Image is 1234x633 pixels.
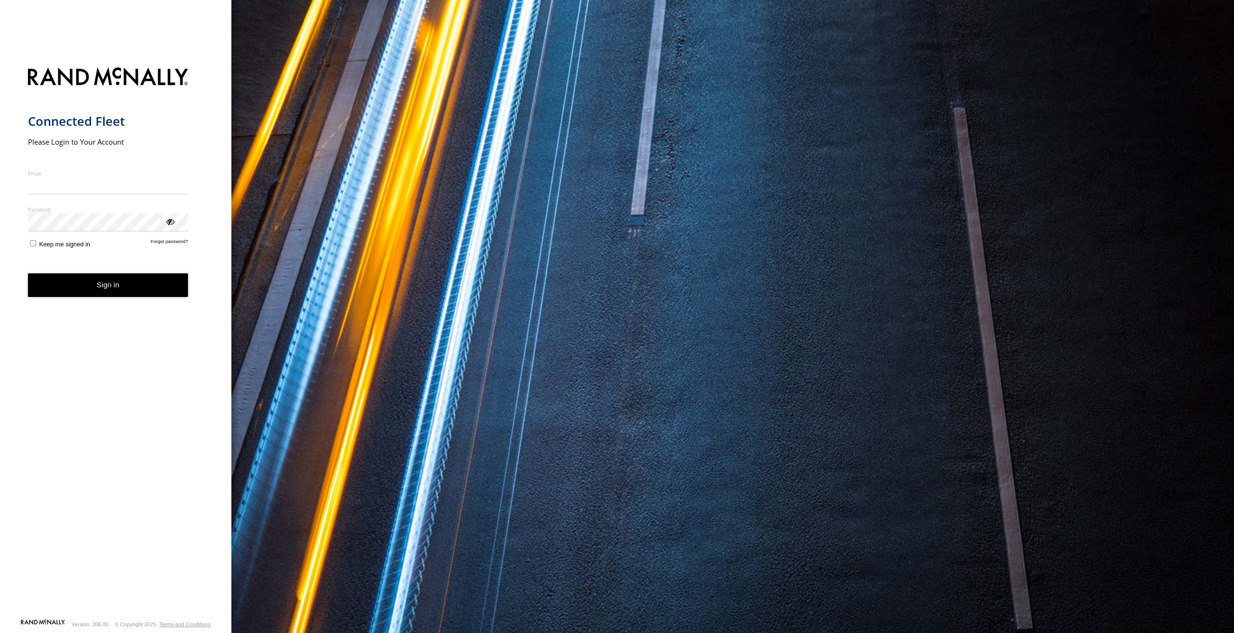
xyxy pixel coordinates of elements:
div: Version: 306.00 [72,621,108,627]
a: Forgot password? [151,239,188,248]
label: Email [28,170,188,177]
div: ViewPassword [165,216,174,226]
label: Password [28,206,188,213]
img: Rand McNally [28,66,188,90]
h1: Connected Fleet [28,113,188,129]
a: Terms and Conditions [160,621,211,627]
div: © Copyright 2025 - [115,621,211,627]
form: main [28,62,204,619]
h2: Please Login to Your Account [28,137,188,147]
span: Keep me signed in [39,241,90,248]
button: Sign in [28,273,188,297]
a: Visit our Website [21,620,65,629]
input: Keep me signed in [30,240,36,246]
